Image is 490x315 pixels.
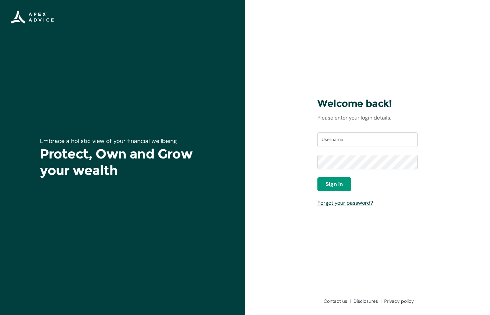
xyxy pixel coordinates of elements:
img: Apex Advice Group [11,11,54,24]
span: Embrace a holistic view of your financial wellbeing [40,137,177,145]
p: Please enter your login details. [317,114,418,122]
button: Sign in [317,177,351,191]
input: Username [317,132,418,147]
a: Forgot your password? [317,199,373,206]
span: Sign in [326,180,343,188]
a: Disclosures [351,298,382,304]
a: Privacy policy [382,298,414,304]
h1: Protect, Own and Grow your wealth [40,146,205,179]
a: Contact us [321,298,351,304]
h3: Welcome back! [317,97,418,110]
